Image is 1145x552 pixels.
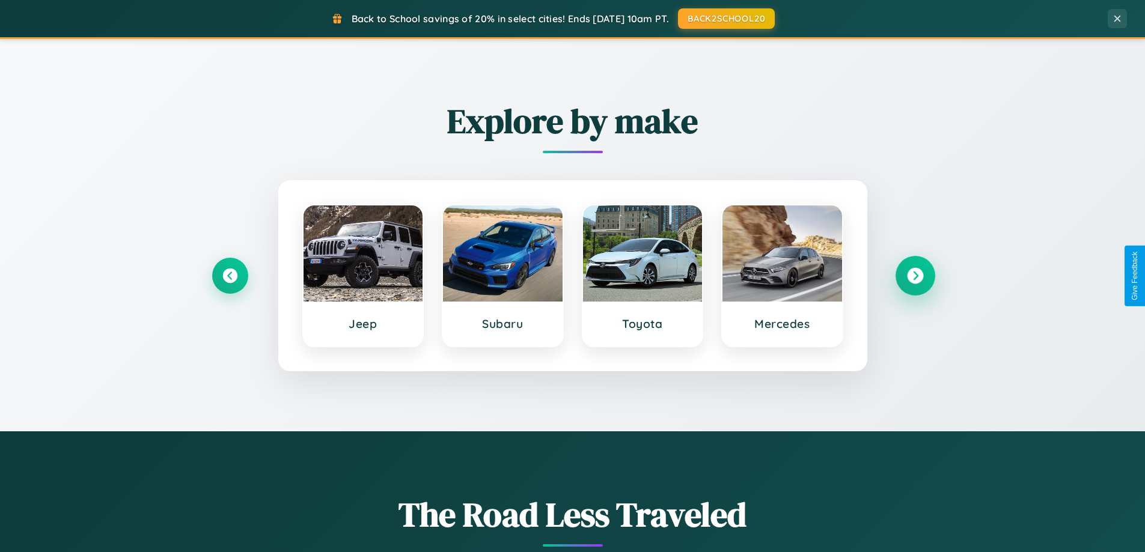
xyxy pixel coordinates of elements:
[316,317,411,331] h3: Jeep
[1131,252,1139,300] div: Give Feedback
[678,8,775,29] button: BACK2SCHOOL20
[595,317,691,331] h3: Toyota
[352,13,669,25] span: Back to School savings of 20% in select cities! Ends [DATE] 10am PT.
[212,491,933,538] h1: The Road Less Traveled
[455,317,551,331] h3: Subaru
[734,317,830,331] h3: Mercedes
[212,98,933,144] h2: Explore by make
